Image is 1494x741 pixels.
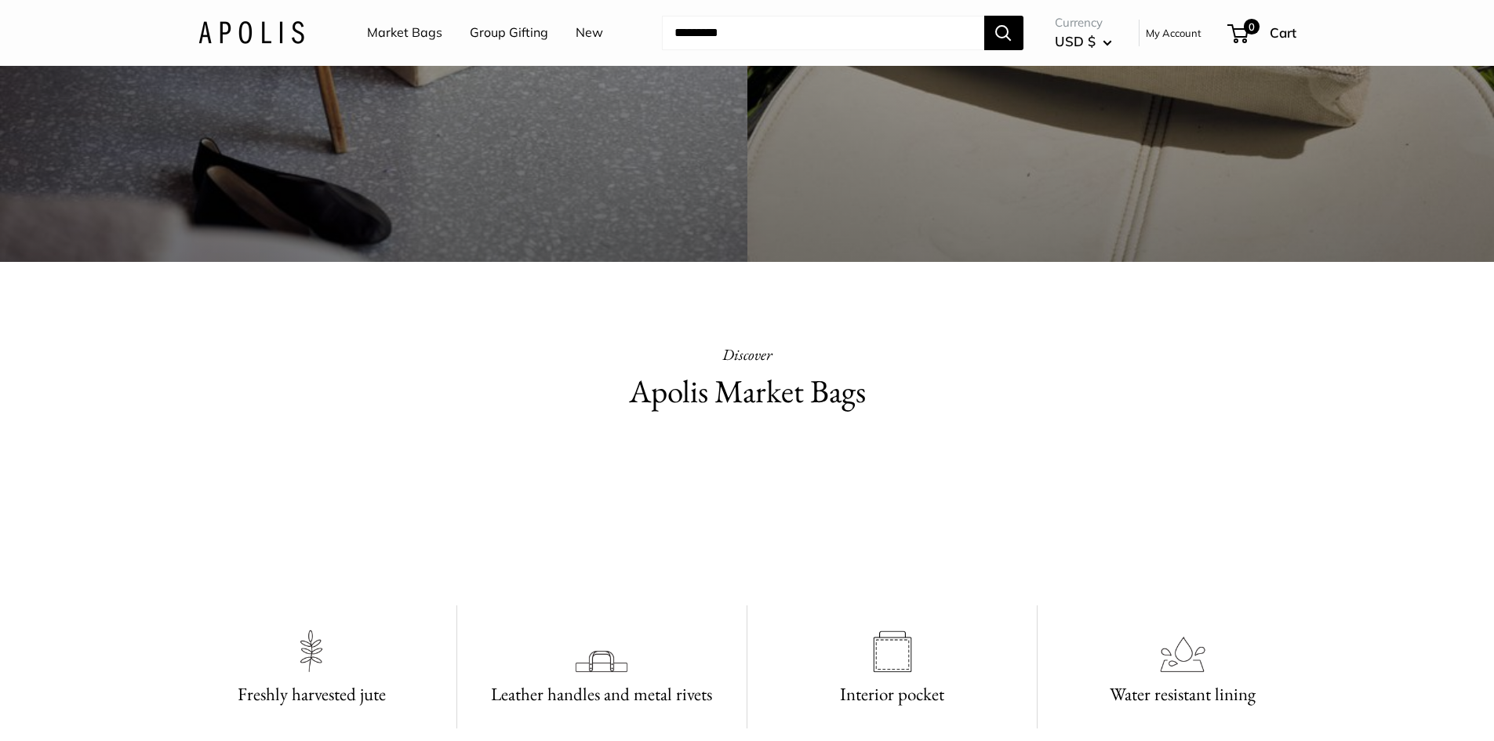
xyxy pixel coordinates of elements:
[576,21,603,45] a: New
[186,679,438,710] h3: Freshly harvested jute
[1243,19,1259,35] span: 0
[662,16,984,50] input: Search...
[1056,679,1308,710] h3: Water resistant lining
[766,679,1018,710] h3: Interior pocket
[1055,33,1096,49] span: USD $
[470,21,548,45] a: Group Gifting
[476,679,728,710] h3: Leather handles and metal rivets
[1055,12,1112,34] span: Currency
[1270,24,1296,41] span: Cart
[1229,20,1296,45] a: 0 Cart
[198,21,304,44] img: Apolis
[1055,29,1112,54] button: USD $
[984,16,1023,50] button: Search
[473,340,1022,369] p: Discover
[367,21,442,45] a: Market Bags
[1146,24,1201,42] a: My Account
[473,369,1022,415] h2: Apolis Market Bags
